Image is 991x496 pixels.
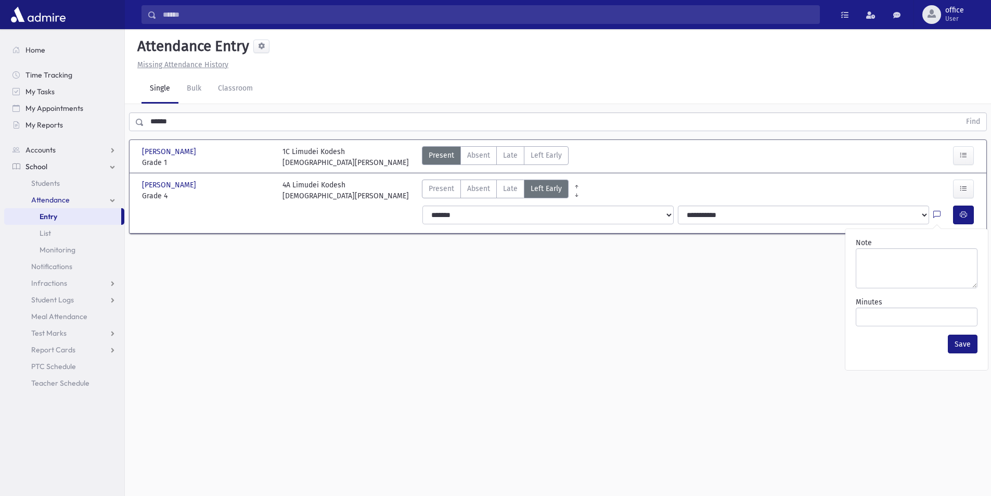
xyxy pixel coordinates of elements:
span: Accounts [25,145,56,155]
span: Test Marks [31,328,67,338]
span: Absent [467,150,490,161]
a: Meal Attendance [4,308,124,325]
span: Notifications [31,262,72,271]
a: My Tasks [4,83,124,100]
a: Attendance [4,192,124,208]
button: Find [960,113,986,131]
a: Bulk [178,74,210,104]
span: PTC Schedule [31,362,76,371]
a: Entry [4,208,121,225]
span: [PERSON_NAME] [142,146,198,157]
div: AttTypes [422,180,569,201]
div: AttTypes [422,146,569,168]
a: Students [4,175,124,192]
a: Notifications [4,258,124,275]
span: Entry [40,212,57,221]
span: Grade 4 [142,190,272,201]
a: Classroom [210,74,261,104]
button: Save [948,335,977,353]
span: Home [25,45,45,55]
a: PTC Schedule [4,358,124,375]
a: Time Tracking [4,67,124,83]
span: List [40,228,51,238]
a: Accounts [4,142,124,158]
span: Time Tracking [25,70,72,80]
label: Note [856,237,872,248]
span: Late [503,150,518,161]
img: AdmirePro [8,4,68,25]
span: Student Logs [31,295,74,304]
span: Grade 1 [142,157,272,168]
span: Present [429,183,454,194]
a: Infractions [4,275,124,291]
a: My Appointments [4,100,124,117]
span: Attendance [31,195,70,205]
div: 4A Limudei Kodesh [DEMOGRAPHIC_DATA][PERSON_NAME] [282,180,409,201]
a: Test Marks [4,325,124,341]
span: Students [31,179,60,188]
span: My Reports [25,120,63,130]
span: [PERSON_NAME] [142,180,198,190]
u: Missing Attendance History [137,60,228,69]
span: Late [503,183,518,194]
span: Teacher Schedule [31,378,89,388]
span: User [945,15,964,23]
span: Left Early [531,150,562,161]
a: Monitoring [4,241,124,258]
span: School [25,162,47,171]
span: office [945,6,964,15]
span: Monitoring [40,245,75,255]
span: Infractions [31,278,67,288]
div: 1C Limudei Kodesh [DEMOGRAPHIC_DATA][PERSON_NAME] [282,146,409,168]
span: Report Cards [31,345,75,354]
h5: Attendance Entry [133,37,249,55]
span: Absent [467,183,490,194]
a: Single [141,74,178,104]
a: Student Logs [4,291,124,308]
a: Missing Attendance History [133,60,228,69]
a: Teacher Schedule [4,375,124,391]
a: My Reports [4,117,124,133]
input: Search [157,5,819,24]
a: Home [4,42,124,58]
span: Left Early [531,183,562,194]
a: List [4,225,124,241]
a: Report Cards [4,341,124,358]
a: School [4,158,124,175]
span: My Tasks [25,87,55,96]
span: My Appointments [25,104,83,113]
span: Meal Attendance [31,312,87,321]
label: Minutes [856,297,882,308]
span: Present [429,150,454,161]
